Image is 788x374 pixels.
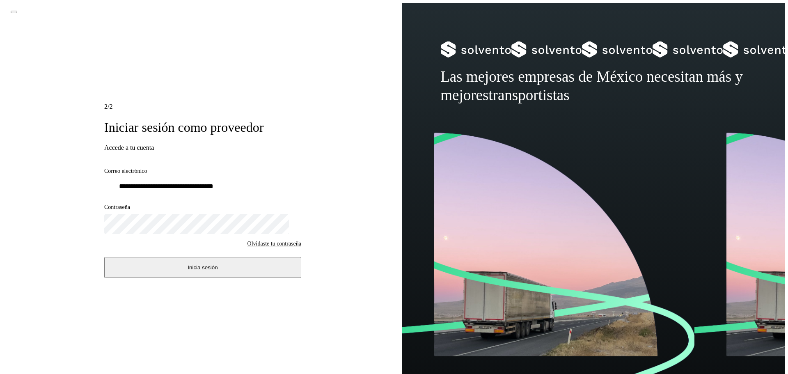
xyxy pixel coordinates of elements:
[104,103,108,110] span: 2
[188,264,218,271] span: Inicia sesión
[104,257,301,278] button: Inicia sesión
[488,87,569,103] span: transportistas
[104,119,301,135] h1: Iniciar sesión como proveedor
[104,168,301,175] label: Correo electrónico
[104,103,301,110] div: /2
[247,241,301,247] a: Olvidaste tu contraseña
[104,144,301,151] h3: Accede a tu cuenta
[104,204,301,211] label: Contraseña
